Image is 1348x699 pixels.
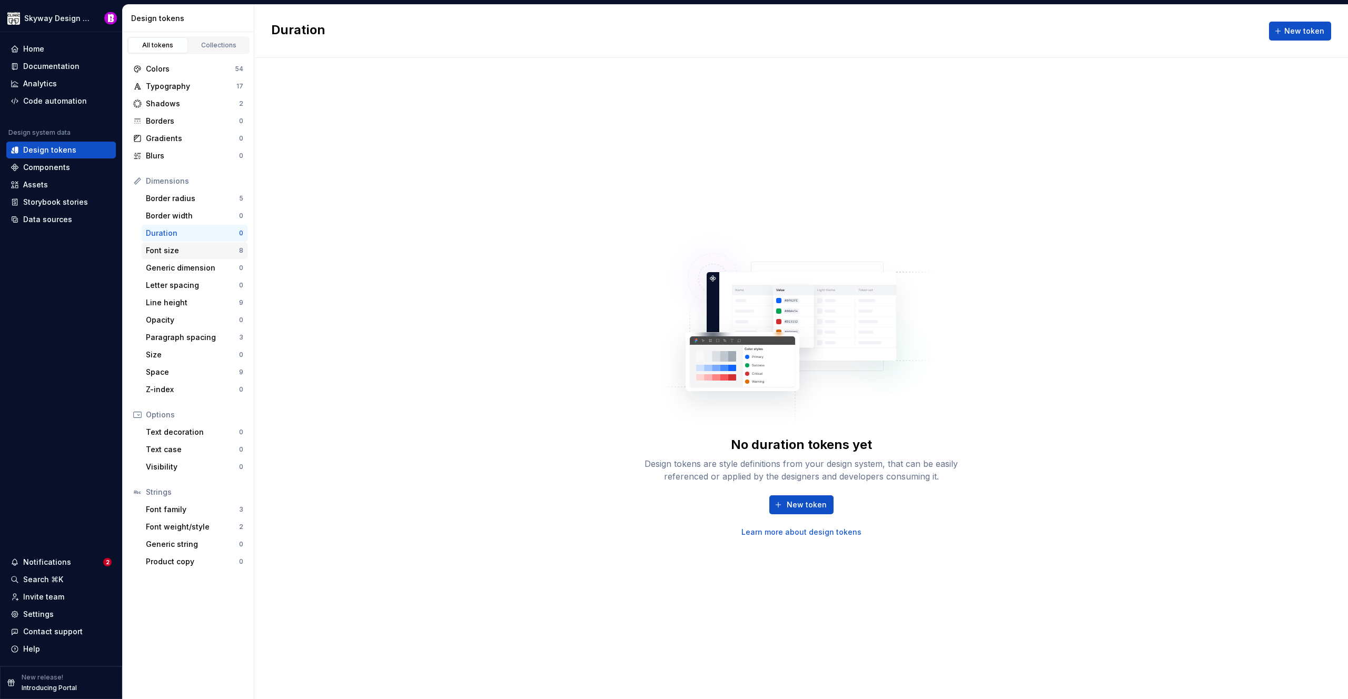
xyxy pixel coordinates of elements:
div: 0 [239,281,243,289]
div: 0 [239,229,243,237]
div: Options [146,410,243,420]
div: 0 [239,428,243,436]
div: Documentation [23,61,80,72]
a: Generic string0 [142,536,247,553]
div: Duration [146,228,239,238]
div: Help [23,644,40,654]
div: Border width [146,211,239,221]
div: Settings [23,609,54,620]
div: Design system data [8,128,71,137]
div: Generic dimension [146,263,239,273]
button: Contact support [6,623,116,640]
div: Text decoration [146,427,239,437]
a: Borders0 [129,113,247,129]
a: Blurs0 [129,147,247,164]
a: Product copy0 [142,553,247,570]
div: 2 [239,99,243,108]
div: Gradients [146,133,239,144]
p: New release! [22,673,63,682]
div: Paragraph spacing [146,332,239,343]
a: Data sources [6,211,116,228]
div: Design tokens [23,145,76,155]
div: Font size [146,245,239,256]
div: Font family [146,504,239,515]
div: 5 [239,194,243,203]
a: Analytics [6,75,116,92]
div: Code automation [23,96,87,106]
div: 0 [239,557,243,566]
div: 0 [239,540,243,548]
a: Settings [6,606,116,623]
button: Help [6,641,116,657]
div: Opacity [146,315,239,325]
h2: Duration [271,22,325,41]
div: Contact support [23,626,83,637]
div: Data sources [23,214,72,225]
div: Typography [146,81,236,92]
a: Colors54 [129,61,247,77]
div: 0 [239,117,243,125]
div: 0 [239,152,243,160]
img: Bobby Davis [104,12,117,25]
a: Invite team [6,588,116,605]
a: Home [6,41,116,57]
a: Design tokens [6,142,116,158]
a: Shadows2 [129,95,247,112]
div: 3 [239,505,243,514]
a: Space9 [142,364,247,381]
div: Assets [23,179,48,190]
div: Components [23,162,70,173]
button: Search ⌘K [6,571,116,588]
div: 0 [239,445,243,454]
div: Invite team [23,592,64,602]
img: 7d2f9795-fa08-4624-9490-5a3f7218a56a.png [7,12,20,25]
a: Text decoration0 [142,424,247,441]
button: New token [769,495,834,514]
button: New token [1269,22,1331,41]
a: Line height9 [142,294,247,311]
div: Z-index [146,384,239,395]
div: Dimensions [146,176,243,186]
a: Font weight/style2 [142,518,247,535]
span: 2 [103,558,112,566]
a: Learn more about design tokens [741,527,861,537]
div: Strings [146,487,243,497]
a: Components [6,159,116,176]
div: Shadows [146,98,239,109]
div: Space [146,367,239,377]
div: Product copy [146,556,239,567]
div: 0 [239,212,243,220]
a: Gradients0 [129,130,247,147]
a: Z-index0 [142,381,247,398]
a: Border radius5 [142,190,247,207]
a: Text case0 [142,441,247,458]
div: No duration tokens yet [731,436,872,453]
div: 0 [239,385,243,394]
div: Size [146,349,239,360]
div: Blurs [146,151,239,161]
div: Design tokens are style definitions from your design system, that can be easily referenced or app... [633,457,970,483]
a: Size0 [142,346,247,363]
span: New token [787,500,827,510]
a: Border width0 [142,207,247,224]
div: 0 [239,134,243,143]
a: Opacity0 [142,312,247,328]
div: Collections [193,41,245,49]
div: 9 [239,368,243,376]
div: 9 [239,298,243,307]
div: Colors [146,64,235,74]
div: Skyway Design System [24,13,92,24]
a: Storybook stories [6,194,116,211]
button: Notifications2 [6,554,116,571]
a: Letter spacing0 [142,277,247,294]
div: Generic string [146,539,239,550]
div: Border radius [146,193,239,204]
div: Storybook stories [23,197,88,207]
div: Borders [146,116,239,126]
a: Documentation [6,58,116,75]
div: 8 [239,246,243,255]
a: Visibility0 [142,458,247,475]
div: 0 [239,463,243,471]
div: 3 [239,333,243,342]
div: Font weight/style [146,522,239,532]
